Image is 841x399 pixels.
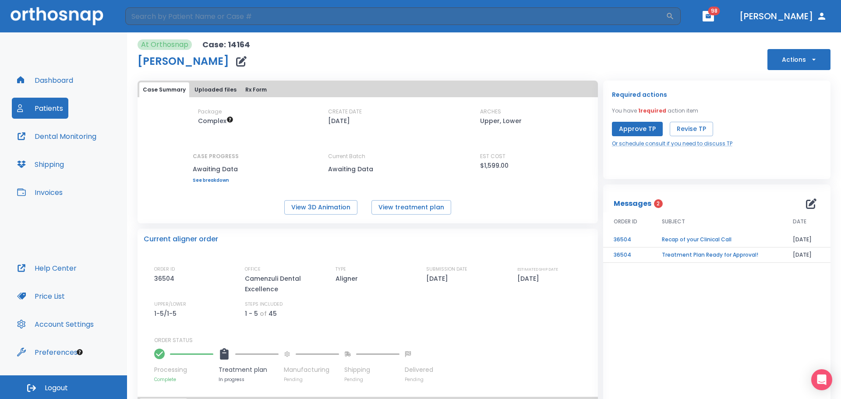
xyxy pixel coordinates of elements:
p: Current aligner order [144,234,218,244]
p: Pending [405,376,433,383]
div: tabs [139,82,596,97]
button: Rx Form [242,82,270,97]
span: 98 [708,7,720,15]
button: Revise TP [670,122,713,136]
a: Or schedule consult if you need to discuss TP [612,140,732,148]
p: Camenzuli Dental Excellence [245,273,319,294]
button: Dental Monitoring [12,126,102,147]
p: Shipping [344,365,399,374]
button: View 3D Animation [284,200,357,215]
p: ARCHES [480,108,501,116]
span: DATE [793,218,806,226]
button: Actions [767,49,830,70]
p: 45 [269,308,277,319]
button: Dashboard [12,70,78,91]
div: Tooltip anchor [76,348,84,356]
td: 36504 [603,232,651,247]
p: [DATE] [517,273,542,284]
span: ORDER ID [614,218,637,226]
h1: [PERSON_NAME] [138,56,229,67]
button: View treatment plan [371,200,451,215]
span: 1 required [638,107,666,114]
p: $1,599.00 [480,160,509,171]
p: UPPER/LOWER [154,300,186,308]
p: Required actions [612,89,667,100]
p: 1-5/1-5 [154,308,180,319]
p: 1 - 5 [245,308,258,319]
td: 36504 [603,247,651,263]
p: Processing [154,365,213,374]
button: Help Center [12,258,82,279]
p: At Orthosnap [141,39,188,50]
td: [DATE] [782,232,830,247]
span: Up to 50 Steps (100 aligners) [198,117,233,125]
button: Account Settings [12,314,99,335]
div: Open Intercom Messenger [811,369,832,390]
span: 2 [654,199,663,208]
td: Treatment Plan Ready for Approval! [651,247,782,263]
button: Uploaded files [191,82,240,97]
p: Pending [344,376,399,383]
p: EST COST [480,152,505,160]
span: Logout [45,383,68,393]
p: TYPE [336,265,346,273]
p: Delivered [405,365,433,374]
img: Orthosnap [11,7,103,25]
p: STEPS INCLUDED [245,300,283,308]
p: [DATE] [328,116,350,126]
p: Package [198,108,222,116]
p: OFFICE [245,265,261,273]
p: Complete [154,376,213,383]
p: Manufacturing [284,365,339,374]
p: 36504 [154,273,177,284]
p: ORDER STATUS [154,336,592,344]
p: Pending [284,376,339,383]
button: Preferences [12,342,83,363]
button: Price List [12,286,70,307]
p: Treatment plan [219,365,279,374]
button: [PERSON_NAME] [736,8,830,24]
a: See breakdown [193,178,239,183]
p: ORDER ID [154,265,175,273]
p: In progress [219,376,279,383]
button: Shipping [12,154,69,175]
p: [DATE] [426,273,451,284]
p: of [260,308,267,319]
p: Current Batch [328,152,407,160]
button: Approve TP [612,122,663,136]
p: CREATE DATE [328,108,362,116]
p: ESTIMATED SHIP DATE [517,265,558,273]
input: Search by Patient Name or Case # [125,7,666,25]
p: SUBMISSION DATE [426,265,467,273]
span: SUBJECT [662,218,685,226]
p: CASE PROGRESS [193,152,239,160]
button: Invoices [12,182,68,203]
button: Patients [12,98,68,119]
p: Aligner [336,273,361,284]
p: Awaiting Data [193,164,239,174]
p: Awaiting Data [328,164,407,174]
p: Case: 14164 [202,39,250,50]
p: You have action item [612,107,698,115]
td: Recap of your Clinical Call [651,232,782,247]
button: Case Summary [139,82,189,97]
p: Messages [614,198,651,209]
td: [DATE] [782,247,830,263]
p: Upper, Lower [480,116,522,126]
